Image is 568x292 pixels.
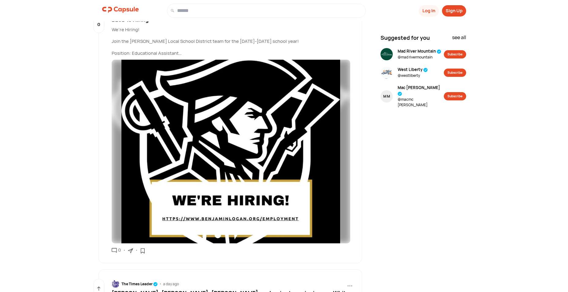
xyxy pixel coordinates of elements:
img: tick [398,92,402,96]
button: Sign Up [442,5,466,17]
p: Join the [PERSON_NAME] Local School District team for the [DATE]-[DATE] school year! [112,38,353,45]
button: Subscribe [444,92,466,100]
button: Log In [419,5,439,17]
p: 0 [97,21,100,28]
div: 0 [117,247,121,254]
span: Mad River Mountain [398,48,441,54]
div: a day ago [163,281,179,287]
span: ... [347,279,353,288]
a: logo [102,4,139,18]
div: M M [383,94,390,99]
img: resizeImage [112,60,351,243]
p: Position: Educational Assistant [112,50,353,57]
span: BLSD is Hiring [112,16,149,23]
img: resizeImage [381,66,393,79]
span: @ westliberty [398,73,428,78]
img: resizeImage [112,280,119,288]
img: tick [437,49,441,54]
div: see all [452,34,466,44]
button: Subscribe [444,50,466,58]
span: Suggested for you [381,34,430,42]
img: tick [423,68,428,72]
img: logo [102,4,139,16]
div: The Times Leader [121,281,158,287]
span: West Liberty [398,67,428,73]
button: Subscribe [444,69,466,77]
img: tick [153,282,158,286]
span: @ mad rivermountain [398,54,441,60]
span: Mac [PERSON_NAME] [398,85,444,97]
img: resizeImage [381,48,393,60]
p: We’re Hiring! [112,26,353,33]
span: @ macmc [PERSON_NAME] [398,97,444,108]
